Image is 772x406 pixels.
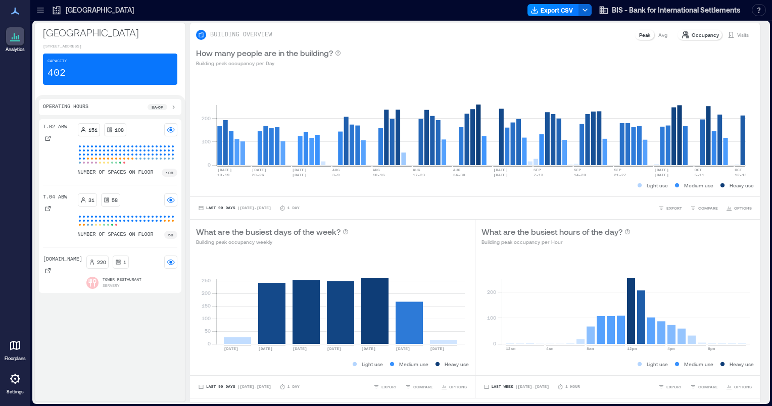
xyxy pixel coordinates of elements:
[258,346,273,351] text: [DATE]
[88,126,98,134] p: 151
[692,31,719,39] p: Occupancy
[205,328,211,334] tspan: 50
[196,47,333,59] p: How many people are in the building?
[166,170,173,176] p: 108
[152,104,163,110] p: 8a - 6p
[413,168,420,172] text: AUG
[413,384,433,390] span: COMPARE
[202,290,211,296] tspan: 200
[168,232,173,238] p: 58
[430,346,445,351] text: [DATE]
[381,384,397,390] span: EXPORT
[724,203,754,213] button: OPTIONS
[654,168,669,172] text: [DATE]
[534,168,541,172] text: SEP
[78,169,154,177] p: number of spaces on floor
[735,173,747,177] text: 12-18
[527,4,579,16] button: Export CSV
[596,2,744,18] button: BIS - Bank for International Settlements
[684,181,713,189] p: Medium use
[47,66,66,80] p: 402
[43,25,177,39] p: [GEOGRAPHIC_DATA]
[453,173,465,177] text: 24-30
[708,346,715,351] text: 8pm
[293,346,307,351] text: [DATE]
[5,356,26,362] p: Floorplans
[2,333,29,365] a: Floorplans
[639,31,650,39] p: Peak
[196,59,341,67] p: Building peak occupancy per Day
[7,389,24,395] p: Settings
[3,24,28,56] a: Analytics
[647,360,668,368] p: Light use
[445,360,469,368] p: Heavy use
[734,205,752,211] span: OPTIONS
[208,162,211,168] tspan: 0
[688,382,720,392] button: COMPARE
[688,203,720,213] button: COMPARE
[43,123,67,131] p: T.02 ABW
[439,382,469,392] button: OPTIONS
[196,382,273,392] button: Last 90 Days |[DATE]-[DATE]
[735,168,742,172] text: OCT
[287,205,300,211] p: 1 Day
[78,231,154,239] p: number of spaces on floor
[487,289,496,295] tspan: 200
[666,384,682,390] span: EXPORT
[658,31,667,39] p: Avg
[399,360,428,368] p: Medium use
[252,173,264,177] text: 20-26
[332,168,340,172] text: AUG
[43,43,177,49] p: [STREET_ADDRESS]
[481,226,622,238] p: What are the busiest hours of the day?
[647,181,668,189] p: Light use
[372,168,380,172] text: AUG
[66,5,134,15] p: [GEOGRAPHIC_DATA]
[506,346,515,351] text: 12am
[103,277,141,283] p: Tower Restaurant
[202,115,211,121] tspan: 200
[667,346,675,351] text: 4pm
[684,360,713,368] p: Medium use
[196,238,349,246] p: Building peak occupancy weekly
[565,384,580,390] p: 1 Hour
[614,173,626,177] text: 21-27
[332,173,340,177] text: 3-9
[612,5,741,15] span: BIS - Bank for International Settlements
[3,367,27,398] a: Settings
[453,168,461,172] text: AUG
[614,168,621,172] text: SEP
[574,168,582,172] text: SEP
[698,205,718,211] span: COMPARE
[327,346,342,351] text: [DATE]
[208,340,211,346] tspan: 0
[654,173,669,177] text: [DATE]
[88,196,94,204] p: 31
[371,382,399,392] button: EXPORT
[481,238,631,246] p: Building peak occupancy per Hour
[292,173,307,177] text: [DATE]
[546,346,554,351] text: 4am
[252,168,267,172] text: [DATE]
[737,31,749,39] p: Visits
[210,31,272,39] p: BUILDING OVERVIEW
[43,193,67,201] p: T.04 ABW
[196,226,341,238] p: What are the busiest days of the week?
[695,168,702,172] text: OCT
[202,315,211,321] tspan: 100
[372,173,384,177] text: 10-16
[493,168,508,172] text: [DATE]
[734,384,752,390] span: OPTIONS
[292,168,307,172] text: [DATE]
[730,181,754,189] p: Heavy use
[217,168,232,172] text: [DATE]
[112,196,118,204] p: 58
[97,258,106,266] p: 220
[481,382,551,392] button: Last Week |[DATE]-[DATE]
[47,58,67,64] p: Capacity
[487,315,496,321] tspan: 100
[202,302,211,309] tspan: 150
[202,277,211,283] tspan: 250
[361,346,376,351] text: [DATE]
[202,138,211,144] tspan: 100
